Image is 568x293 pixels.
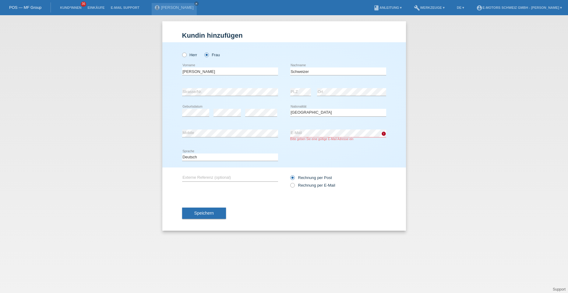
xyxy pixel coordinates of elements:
label: Rechnung per E-Mail [290,183,335,188]
a: DE ▾ [454,6,467,9]
input: Frau [204,53,208,57]
a: [PERSON_NAME] [161,5,194,10]
div: Bitte geben Sie eine gültige E-Mail Adresse ein [290,137,386,141]
label: Rechnung per Post [290,175,332,180]
input: Rechnung per Post [290,175,294,183]
button: Speichern [182,208,226,219]
a: account_circleE-Motors Schweiz GmbH - [PERSON_NAME] ▾ [473,6,565,9]
label: Herr [182,53,197,57]
a: POS — MF Group [9,5,41,10]
a: Kund*innen [57,6,84,9]
a: Einkäufe [84,6,108,9]
i: close [195,2,198,5]
a: close [194,2,199,6]
span: Speichern [194,211,214,215]
i: book [373,5,379,11]
a: Support [553,287,566,291]
a: buildWerkzeuge ▾ [411,6,448,9]
label: Frau [204,53,220,57]
i: error [381,131,386,136]
i: account_circle [476,5,482,11]
input: Rechnung per E-Mail [290,183,294,191]
i: build [414,5,420,11]
span: 36 [81,2,86,7]
h1: Kundin hinzufügen [182,32,386,39]
a: bookAnleitung ▾ [370,6,405,9]
a: E-Mail Support [108,6,143,9]
input: Herr [182,53,186,57]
